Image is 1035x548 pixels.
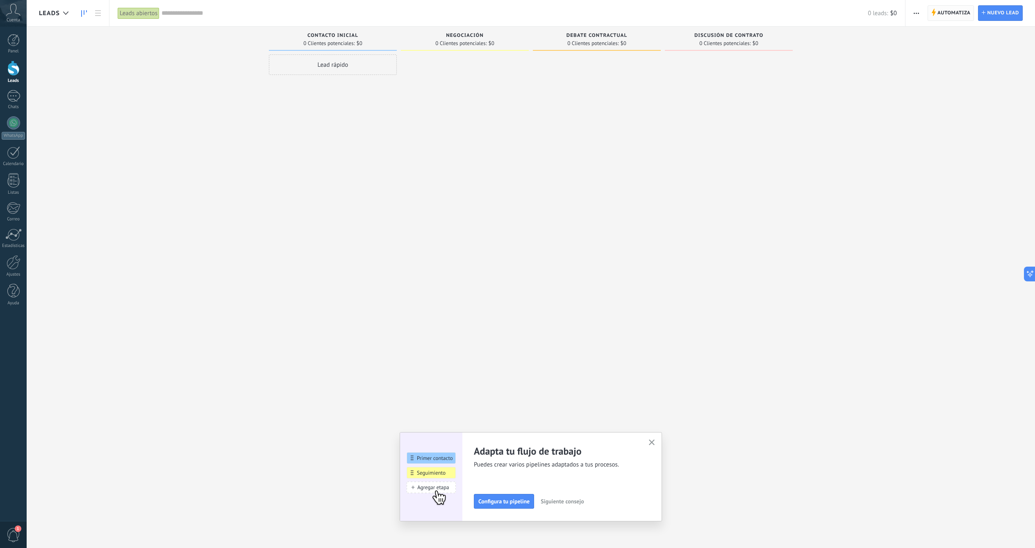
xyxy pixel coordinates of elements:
span: $0 [489,41,494,46]
button: Siguiente consejo [537,495,587,507]
div: Calendario [2,161,25,167]
span: $0 [890,9,897,17]
span: Discusión de contrato [694,33,763,38]
span: $0 [753,41,758,46]
span: Cuenta [7,18,20,23]
span: Automatiza [937,6,971,20]
span: Negociación [446,33,484,38]
a: Automatiza [928,5,974,21]
span: 1 [15,525,21,532]
span: $0 [621,41,626,46]
div: Leads abiertos [118,7,159,19]
a: Lista [91,5,105,21]
div: Discusión de contrato [669,33,789,40]
span: 0 Clientes potenciales: [567,41,619,46]
span: Configura tu pipeline [478,498,530,504]
div: Correo [2,217,25,222]
div: Listas [2,190,25,195]
span: 0 Clientes potenciales: [303,41,355,46]
span: Leads [39,9,60,17]
div: Negociación [405,33,525,40]
span: Nuevo lead [987,6,1019,20]
div: Contacto inicial [273,33,393,40]
a: Leads [77,5,91,21]
span: Contacto inicial [307,33,358,38]
div: WhatsApp [2,132,25,140]
span: 0 Clientes potenciales: [699,41,751,46]
span: Puedes crear varios pipelines adaptados a tus procesos. [474,461,639,469]
div: Chats [2,104,25,110]
span: Debate contractual [566,33,627,38]
div: Debate contractual [537,33,657,40]
div: Ajustes [2,272,25,277]
span: 0 Clientes potenciales: [435,41,487,46]
button: Más [910,5,922,21]
div: Estadísticas [2,243,25,249]
button: Configura tu pipeline [474,494,534,509]
div: Leads [2,78,25,84]
div: Lead rápido [269,54,397,75]
div: Panel [2,49,25,54]
div: Ayuda [2,301,25,306]
span: $0 [357,41,362,46]
h2: Adapta tu flujo de trabajo [474,445,639,457]
span: 0 leads: [868,9,888,17]
span: Siguiente consejo [541,498,584,504]
a: Nuevo lead [978,5,1023,21]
